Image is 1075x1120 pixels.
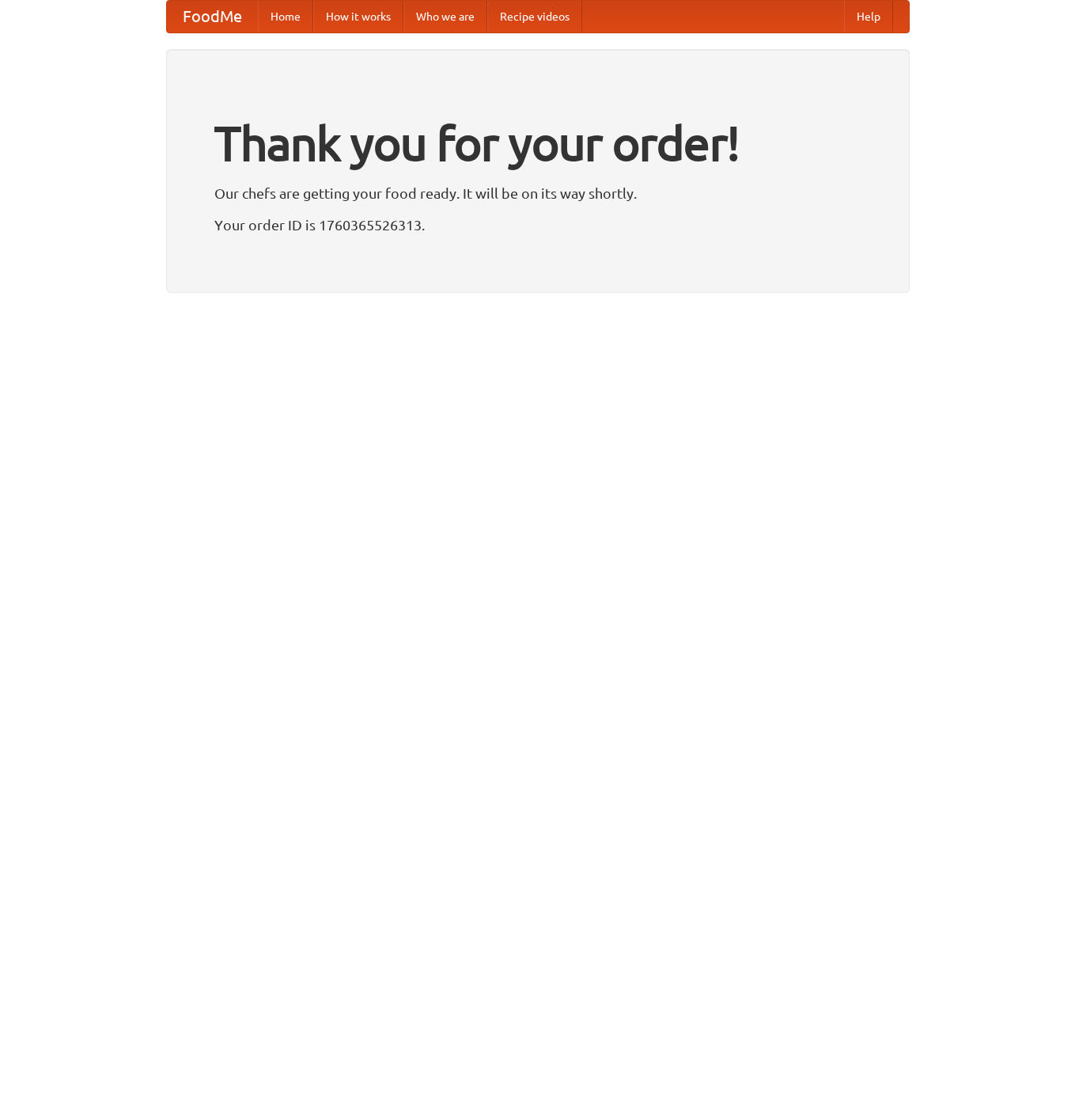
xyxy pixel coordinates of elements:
a: FoodMe [167,1,258,32]
p: Our chefs are getting your food ready. It will be on its way shortly. [214,181,861,205]
a: How it works [313,1,403,32]
a: Who we are [403,1,487,32]
a: Help [844,1,893,32]
h1: Thank you for your order! [214,105,861,181]
p: Your order ID is 1760365526313. [214,213,861,237]
a: Recipe videos [487,1,582,32]
a: Home [258,1,313,32]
